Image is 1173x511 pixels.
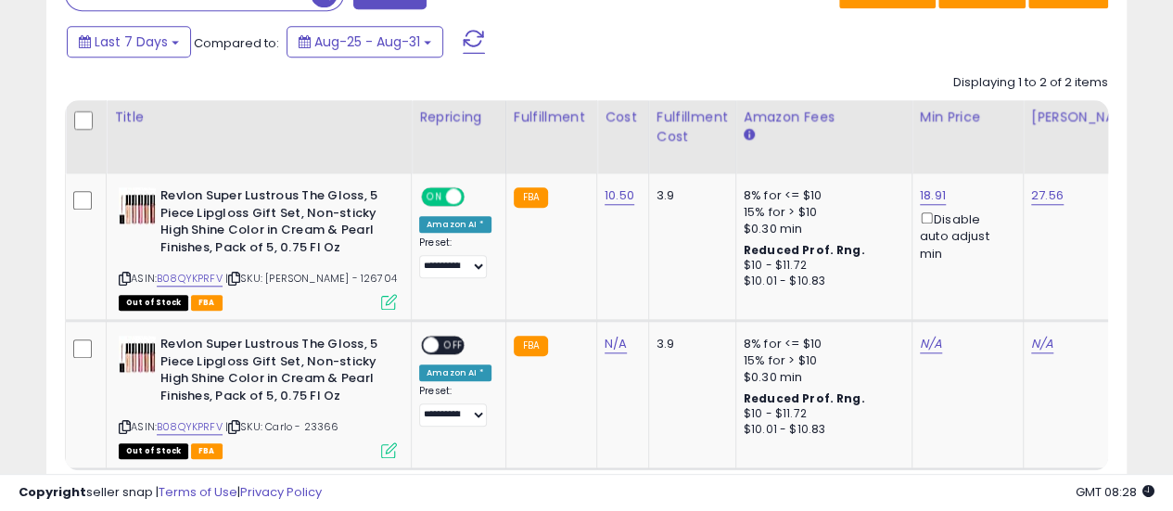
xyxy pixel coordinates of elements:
[160,336,386,409] b: Revlon Super Lustrous The Gloss, 5 Piece Lipgloss Gift Set, Non-sticky High Shine Color in Cream ...
[605,335,627,353] a: N/A
[287,26,443,57] button: Aug-25 - Aug-31
[157,419,223,435] a: B08QYKPRFV
[657,187,721,204] div: 3.9
[191,295,223,311] span: FBA
[114,108,403,127] div: Title
[119,295,188,311] span: All listings that are currently out of stock and unavailable for purchase on Amazon
[920,186,946,205] a: 18.91
[462,189,491,205] span: OFF
[423,189,446,205] span: ON
[744,221,898,237] div: $0.30 min
[419,216,491,233] div: Amazon AI *
[920,209,1009,262] div: Disable auto adjust min
[744,258,898,274] div: $10 - $11.72
[514,336,548,356] small: FBA
[119,187,156,224] img: 51DF1kyqQ1L._SL40_.jpg
[419,364,491,381] div: Amazon AI *
[514,108,589,127] div: Fulfillment
[159,483,237,501] a: Terms of Use
[744,390,865,406] b: Reduced Prof. Rng.
[67,26,191,57] button: Last 7 Days
[920,108,1015,127] div: Min Price
[157,271,223,287] a: B08QYKPRFV
[19,483,86,501] strong: Copyright
[119,443,188,459] span: All listings that are currently out of stock and unavailable for purchase on Amazon
[225,419,338,434] span: | SKU: Carlo - 23366
[119,336,397,456] div: ASIN:
[657,108,728,147] div: Fulfillment Cost
[240,483,322,501] a: Privacy Policy
[744,422,898,438] div: $10.01 - $10.83
[160,187,386,261] b: Revlon Super Lustrous The Gloss, 5 Piece Lipgloss Gift Set, Non-sticky High Shine Color in Cream ...
[744,127,755,144] small: Amazon Fees.
[191,443,223,459] span: FBA
[744,352,898,369] div: 15% for > $10
[194,34,279,52] span: Compared to:
[419,236,491,278] div: Preset:
[953,74,1108,92] div: Displaying 1 to 2 of 2 items
[744,369,898,386] div: $0.30 min
[744,204,898,221] div: 15% for > $10
[605,186,634,205] a: 10.50
[744,406,898,422] div: $10 - $11.72
[744,187,898,204] div: 8% for <= $10
[744,108,904,127] div: Amazon Fees
[1076,483,1154,501] span: 2025-09-8 08:28 GMT
[1031,186,1064,205] a: 27.56
[657,336,721,352] div: 3.9
[744,242,865,258] b: Reduced Prof. Rng.
[920,335,942,353] a: N/A
[744,274,898,289] div: $10.01 - $10.83
[439,338,468,353] span: OFF
[119,187,397,308] div: ASIN:
[514,187,548,208] small: FBA
[119,336,156,373] img: 51DF1kyqQ1L._SL40_.jpg
[1031,335,1053,353] a: N/A
[744,336,898,352] div: 8% for <= $10
[19,484,322,502] div: seller snap | |
[95,32,168,51] span: Last 7 Days
[419,385,491,427] div: Preset:
[419,108,498,127] div: Repricing
[225,271,397,286] span: | SKU: [PERSON_NAME] - 126704
[605,108,641,127] div: Cost
[1031,108,1141,127] div: [PERSON_NAME]
[314,32,420,51] span: Aug-25 - Aug-31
